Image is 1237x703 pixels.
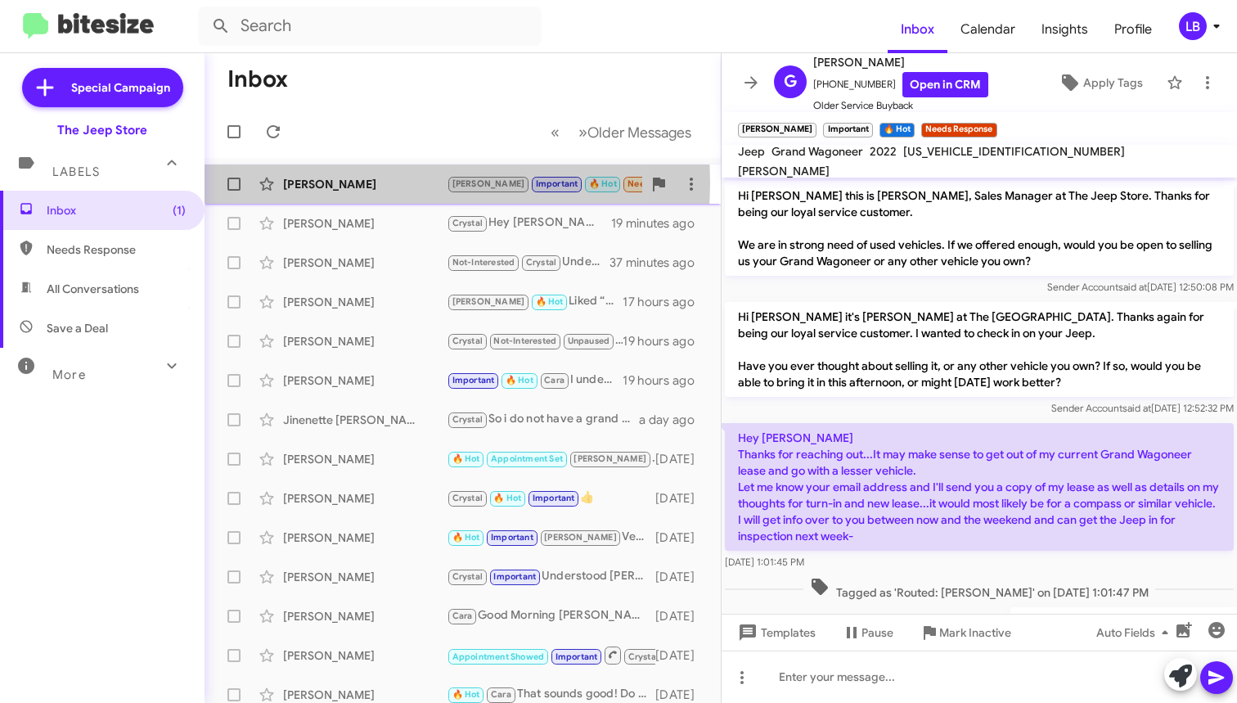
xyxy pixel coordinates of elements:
[452,689,480,700] span: 🔥 Hot
[725,302,1234,397] p: Hi [PERSON_NAME] it's [PERSON_NAME] at The [GEOGRAPHIC_DATA]. Thanks again for being our loyal se...
[452,257,515,268] span: Not-Interested
[283,530,447,546] div: [PERSON_NAME]
[1041,68,1158,97] button: Apply Tags
[447,449,655,468] div: Sounds great, Thank you [PERSON_NAME].
[803,577,1155,601] span: Tagged as 'Routed: [PERSON_NAME]' on [DATE] 1:01:47 PM
[902,72,988,97] a: Open in CRM
[283,255,447,271] div: [PERSON_NAME]
[22,68,183,107] a: Special Campaign
[623,294,708,310] div: 17 hours ago
[947,6,1028,53] a: Calendar
[491,453,563,464] span: Appointment Set
[452,453,480,464] span: 🔥 Hot
[823,123,872,137] small: Important
[452,532,480,543] span: 🔥 Hot
[1028,6,1101,53] span: Insights
[71,79,170,96] span: Special Campaign
[921,123,996,137] small: Needs Response
[283,687,447,703] div: [PERSON_NAME]
[283,372,447,389] div: [PERSON_NAME]
[722,618,829,647] button: Templates
[1165,12,1219,40] button: LB
[903,144,1125,159] span: [US_VEHICLE_IDENTIFICATION_NUMBER]
[447,606,655,625] div: Good Morning [PERSON_NAME]. Thank you for the update, I thought my messages were not going throug...
[447,489,655,507] div: 👍
[738,144,765,159] span: Jeep
[1051,402,1234,414] span: Sender Account [DATE] 12:52:32 PM
[1083,618,1188,647] button: Auto Fields
[452,296,525,307] span: [PERSON_NAME]
[52,164,100,179] span: Labels
[551,122,560,142] span: «
[861,618,893,647] span: Pause
[452,414,483,425] span: Crystal
[452,178,525,189] span: [PERSON_NAME]
[452,571,483,582] span: Crystal
[1047,281,1234,293] span: Sender Account [DATE] 12:50:08 PM
[556,651,598,662] span: Important
[452,611,473,621] span: Cara
[283,294,447,310] div: [PERSON_NAME]
[447,331,623,350] div: Also the gladiator has the extended warranty to 120k or so
[47,202,186,219] span: Inbox
[655,490,708,507] div: [DATE]
[1122,402,1151,414] span: said at
[542,115,701,149] nav: Page navigation example
[544,532,617,543] span: [PERSON_NAME]
[493,571,536,582] span: Important
[725,556,804,568] span: [DATE] 1:01:45 PM
[655,608,708,624] div: [DATE]
[452,493,483,503] span: Crystal
[813,52,988,72] span: [PERSON_NAME]
[198,7,542,46] input: Search
[452,336,483,346] span: Crystal
[813,97,988,114] span: Older Service Buyback
[610,255,708,271] div: 37 minutes ago
[447,292,623,311] div: Liked “Understood, We do have them here. we will shoot you a text [DATE] morning to confirm if th...
[447,371,623,390] div: I understand
[738,164,830,178] span: [PERSON_NAME]
[574,453,646,464] span: [PERSON_NAME]
[611,215,708,232] div: 19 minutes ago
[47,281,139,297] span: All Conversations
[906,618,1024,647] button: Mark Inactive
[655,569,708,585] div: [DATE]
[452,375,495,385] span: Important
[1118,281,1147,293] span: said at
[639,412,708,428] div: a day ago
[452,651,545,662] span: Appointment Showed
[533,493,575,503] span: Important
[829,618,906,647] button: Pause
[888,6,947,53] span: Inbox
[447,567,655,586] div: Understood [PERSON_NAME] thank you for the update!
[491,532,533,543] span: Important
[452,218,483,228] span: Crystal
[578,122,587,142] span: »
[447,214,611,232] div: Hey [PERSON_NAME]. Just wanted to check back in. Did we have some time this weekend to stop by an...
[655,530,708,546] div: [DATE]
[544,375,565,385] span: Cara
[879,123,915,137] small: 🔥 Hot
[52,367,86,382] span: More
[283,176,447,192] div: [PERSON_NAME]
[771,144,863,159] span: Grand Wagoneer
[283,569,447,585] div: [PERSON_NAME]
[1083,68,1143,97] span: Apply Tags
[447,174,642,193] div: So end of day would be ok? Say 6pm?
[447,410,639,429] div: So i do not have a grand wagoneer. But we are able to order them for you if you wanted to come in...
[47,241,186,258] span: Needs Response
[447,528,655,547] div: Very Welcome!
[568,336,610,346] span: Unpaused
[870,144,897,159] span: 2022
[536,296,564,307] span: 🔥 Hot
[491,689,511,700] span: Cara
[1096,618,1175,647] span: Auto Fields
[493,336,556,346] span: Not-Interested
[813,72,988,97] span: [PHONE_NUMBER]
[628,651,659,662] span: Crystal
[283,215,447,232] div: [PERSON_NAME]
[283,608,447,624] div: [PERSON_NAME]
[1179,12,1207,40] div: LB
[173,202,186,219] span: (1)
